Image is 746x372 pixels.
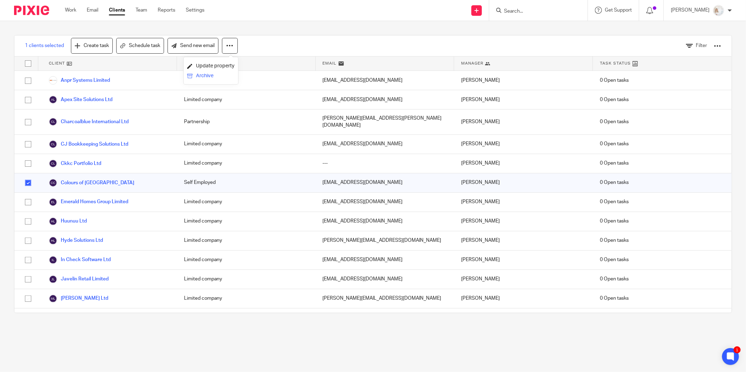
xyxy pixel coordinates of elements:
[316,212,454,231] div: [EMAIL_ADDRESS][DOMAIN_NAME]
[600,256,629,263] span: 0 Open tasks
[49,95,112,104] a: Apex Site Solutions Ltd
[49,159,101,168] a: Ckkc Portfolio Ltd
[49,217,87,226] a: Huunuu Ltd
[177,109,316,134] div: Partnership
[49,217,57,226] img: svg%3E
[49,198,57,206] img: svg%3E
[454,109,593,134] div: [PERSON_NAME]
[600,198,629,205] span: 0 Open tasks
[177,270,316,289] div: Limited company
[136,7,147,14] a: Team
[168,38,218,54] a: Send new email
[454,154,593,173] div: [PERSON_NAME]
[454,212,593,231] div: [PERSON_NAME]
[177,71,316,90] div: Limited company
[316,135,454,154] div: [EMAIL_ADDRESS][DOMAIN_NAME]
[316,193,454,212] div: [EMAIL_ADDRESS][DOMAIN_NAME]
[177,135,316,154] div: Limited company
[49,256,111,264] a: In Check Software Ltd
[323,60,337,66] span: Email
[49,95,57,104] img: svg%3E
[454,251,593,270] div: [PERSON_NAME]
[49,76,57,85] img: ANPR.png
[454,289,593,308] div: [PERSON_NAME]
[177,308,316,327] div: Limited company
[454,193,593,212] div: [PERSON_NAME]
[177,90,316,109] div: Limited company
[49,237,57,245] img: svg%3E
[186,7,204,14] a: Settings
[600,118,629,125] span: 0 Open tasks
[454,308,593,327] div: [PERSON_NAME]
[671,7,709,14] p: [PERSON_NAME]
[600,140,629,147] span: 0 Open tasks
[734,346,741,353] div: 1
[316,289,454,308] div: [PERSON_NAME][EMAIL_ADDRESS][DOMAIN_NAME]
[21,57,35,70] input: Select all
[49,294,57,303] img: svg%3E
[316,270,454,289] div: [EMAIL_ADDRESS][DOMAIN_NAME]
[49,140,57,148] img: svg%3E
[49,237,103,245] a: Hyde Solutions Ltd
[316,109,454,134] div: [PERSON_NAME][EMAIL_ADDRESS][PERSON_NAME][DOMAIN_NAME]
[454,231,593,250] div: [PERSON_NAME]
[316,251,454,270] div: [EMAIL_ADDRESS][DOMAIN_NAME]
[600,96,629,103] span: 0 Open tasks
[25,42,64,49] span: 1 clients selected
[316,231,454,250] div: [PERSON_NAME][EMAIL_ADDRESS][DOMAIN_NAME]
[65,7,76,14] a: Work
[316,154,454,173] div: ---
[116,38,164,54] a: Schedule task
[713,5,724,16] img: Image.jpeg
[600,160,629,167] span: 0 Open tasks
[87,7,98,14] a: Email
[600,295,629,302] span: 0 Open tasks
[316,173,454,192] div: [EMAIL_ADDRESS][DOMAIN_NAME]
[49,275,57,284] img: svg%3E
[177,251,316,270] div: Limited company
[49,256,57,264] img: svg%3E
[696,43,707,48] span: Filter
[177,231,316,250] div: Limited company
[454,90,593,109] div: [PERSON_NAME]
[454,135,593,154] div: [PERSON_NAME]
[49,159,57,168] img: svg%3E
[187,61,235,71] a: Update property
[600,275,629,283] span: 0 Open tasks
[14,6,49,15] img: Pixie
[503,8,567,15] input: Search
[49,294,108,303] a: [PERSON_NAME] Ltd
[600,60,631,66] span: Task Status
[454,173,593,192] div: [PERSON_NAME]
[49,76,110,85] a: Anpr Systems Limited
[454,71,593,90] div: [PERSON_NAME]
[600,77,629,84] span: 0 Open tasks
[461,60,483,66] span: Manager
[49,179,134,187] a: Colours of [GEOGRAPHIC_DATA]
[600,218,629,225] span: 0 Open tasks
[316,308,454,327] div: [PERSON_NAME][EMAIL_ADDRESS][DOMAIN_NAME]
[605,8,632,13] span: Get Support
[49,275,109,284] a: Javelin Retail Limited
[71,38,113,54] a: Create task
[158,7,175,14] a: Reports
[187,71,235,81] button: Archive
[49,118,129,126] a: Charcoalblue International Ltd
[316,90,454,109] div: [EMAIL_ADDRESS][DOMAIN_NAME]
[49,118,57,126] img: svg%3E
[49,60,65,66] span: Client
[49,198,128,206] a: Emerald Homes Group Limited
[177,173,316,192] div: Self Employed
[316,71,454,90] div: [EMAIL_ADDRESS][DOMAIN_NAME]
[600,179,629,186] span: 0 Open tasks
[177,212,316,231] div: Limited company
[177,154,316,173] div: Limited company
[49,179,57,187] img: svg%3E
[600,237,629,244] span: 0 Open tasks
[454,270,593,289] div: [PERSON_NAME]
[49,140,128,148] a: CJ Bookkeeping Solutions Ltd
[177,193,316,212] div: Limited company
[109,7,125,14] a: Clients
[177,289,316,308] div: Limited company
